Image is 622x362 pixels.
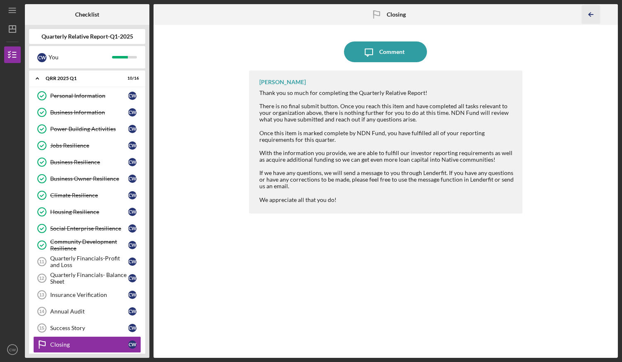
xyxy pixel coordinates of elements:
a: Jobs ResilienceCW [33,137,141,154]
div: Success Story [50,325,128,331]
div: Power Building Activities [50,126,128,132]
div: Housing Resilience [50,209,128,215]
div: Social Enterprise Resilience [50,225,128,232]
div: Business Owner Resilience [50,175,128,182]
tspan: 13 [39,292,44,297]
a: Business ResilienceCW [33,154,141,170]
div: C W [128,158,137,166]
a: Business InformationCW [33,104,141,121]
div: Comment [379,41,405,62]
a: Community Development ResilienceCW [33,237,141,253]
tspan: 15 [39,326,44,330]
div: C W [128,92,137,100]
div: C W [128,108,137,117]
div: C W [128,208,137,216]
div: 10 / 16 [124,76,139,81]
button: Comment [344,41,427,62]
div: C W [37,53,46,62]
div: You [49,50,112,64]
div: C W [128,175,137,183]
div: Climate Resilience [50,192,128,199]
b: Checklist [75,11,99,18]
div: Jobs Resilience [50,142,128,149]
div: Annual Audit [50,308,128,315]
a: 11Quarterly Financials-Profit and LossCW [33,253,141,270]
tspan: 12 [39,276,44,281]
tspan: 11 [39,259,44,264]
b: Closing [387,11,406,18]
div: C W [128,141,137,150]
div: C W [128,340,137,349]
div: C W [128,258,137,266]
div: Closing [50,341,128,348]
text: CW [9,347,16,352]
div: Business Information [50,109,128,116]
div: Thank you so much for completing the Quarterly Relative Report! [259,90,514,96]
div: Insurance Verification [50,292,128,298]
div: Quarterly Financials- Balance Sheet [50,272,128,285]
div: C W [128,224,137,233]
button: CW [4,341,21,358]
div: [PERSON_NAME] [259,79,306,85]
tspan: 14 [39,309,44,314]
div: C W [128,274,137,282]
a: Power Building ActivitiesCW [33,121,141,137]
a: Social Enterprise ResilienceCW [33,220,141,237]
div: C W [128,307,137,316]
div: There is no final submit button. Once you reach this item and have completed all tasks relevant t... [259,103,514,123]
a: ClosingCW [33,336,141,353]
div: Business Resilience [50,159,128,165]
div: Once this item is marked complete by NDN Fund, you have fulfilled all of your reporting requireme... [259,130,514,203]
div: Community Development Resilience [50,238,128,252]
a: Business Owner ResilienceCW [33,170,141,187]
a: Personal InformationCW [33,87,141,104]
a: Climate ResilienceCW [33,187,141,204]
b: Quarterly Relative Report-Q1-2025 [41,33,133,40]
a: Housing ResilienceCW [33,204,141,220]
div: Quarterly Financials-Profit and Loss [50,255,128,268]
div: C W [128,241,137,249]
a: 12Quarterly Financials- Balance SheetCW [33,270,141,287]
a: 14Annual AuditCW [33,303,141,320]
div: Personal Information [50,92,128,99]
div: C W [128,291,137,299]
a: 13Insurance VerificationCW [33,287,141,303]
a: 15Success StoryCW [33,320,141,336]
div: C W [128,324,137,332]
div: C W [128,125,137,133]
div: QRR 2025 Q1 [46,76,118,81]
div: C W [128,191,137,199]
